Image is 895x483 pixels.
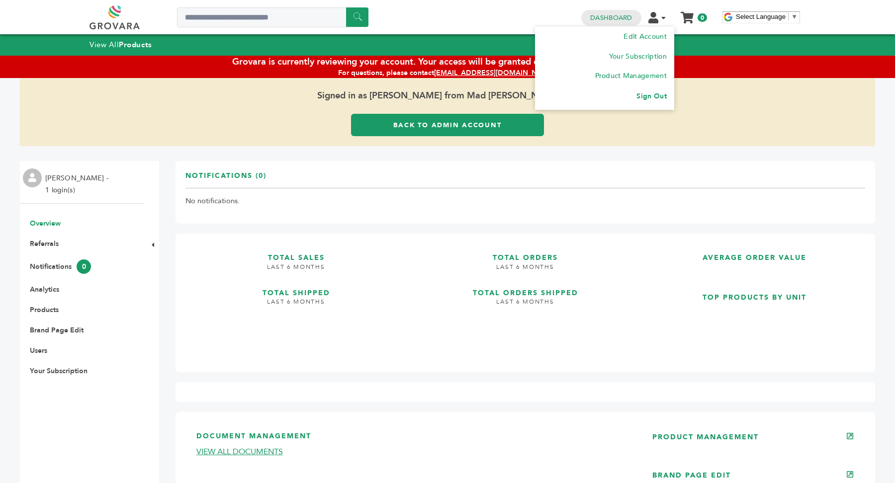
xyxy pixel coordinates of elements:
[30,305,59,315] a: Products
[652,432,759,442] a: PRODUCT MANAGEMENT
[682,9,693,19] a: My Cart
[30,285,59,294] a: Analytics
[30,325,84,335] a: Brand Page Edit
[652,471,731,480] a: BRAND PAGE EDIT
[185,188,865,214] td: No notifications.
[30,262,91,271] a: Notifications0
[185,171,267,188] h3: Notifications (0)
[644,283,865,354] a: TOP PRODUCTS BY UNIT
[196,446,283,457] a: VIEW ALL DOCUMENTS
[415,243,636,354] a: TOTAL ORDERS LAST 6 MONTHS TOTAL ORDERS SHIPPED LAST 6 MONTHS
[736,13,798,20] a: Select Language​
[30,219,61,228] a: Overview
[20,78,875,114] span: Signed in as [PERSON_NAME] from Mad [PERSON_NAME] LLC
[45,172,111,196] li: [PERSON_NAME] - 1 login(s)
[185,279,407,298] h3: TOTAL SHIPPED
[624,32,666,41] a: Edit Account
[698,13,707,22] span: 0
[30,366,88,376] a: Your Subscription
[415,279,636,298] h3: TOTAL ORDERS SHIPPED
[736,13,786,20] span: Select Language
[636,91,666,101] a: Sign Out
[185,298,407,314] h4: LAST 6 MONTHS
[542,86,586,105] a: Order Management
[23,168,42,187] img: profile.png
[415,298,636,314] h4: LAST 6 MONTHS
[177,7,368,27] input: Search a product or brand...
[590,13,632,22] a: Dashboard
[644,283,865,303] h3: TOP PRODUCTS BY UNIT
[77,259,91,274] span: 0
[185,263,407,279] h4: LAST 6 MONTHS
[415,263,636,279] h4: LAST 6 MONTHS
[185,243,407,354] a: TOTAL SALES LAST 6 MONTHS TOTAL SHIPPED LAST 6 MONTHS
[185,243,407,263] h3: TOTAL SALES
[30,346,47,355] a: Users
[609,52,667,61] a: Your Subscription
[644,243,865,275] a: AVERAGE ORDER VALUE
[415,243,636,263] h3: TOTAL ORDERS
[791,13,798,20] span: ▼
[89,40,152,50] a: View AllProducts
[644,243,865,263] h3: AVERAGE ORDER VALUE
[119,40,152,50] strong: Products
[351,114,544,136] a: Back to Admin Account
[595,71,667,80] a: Product Management
[434,68,555,78] a: [EMAIL_ADDRESS][DOMAIN_NAME]
[30,239,59,248] a: Referrals
[196,431,623,447] h3: DOCUMENT MANAGEMENT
